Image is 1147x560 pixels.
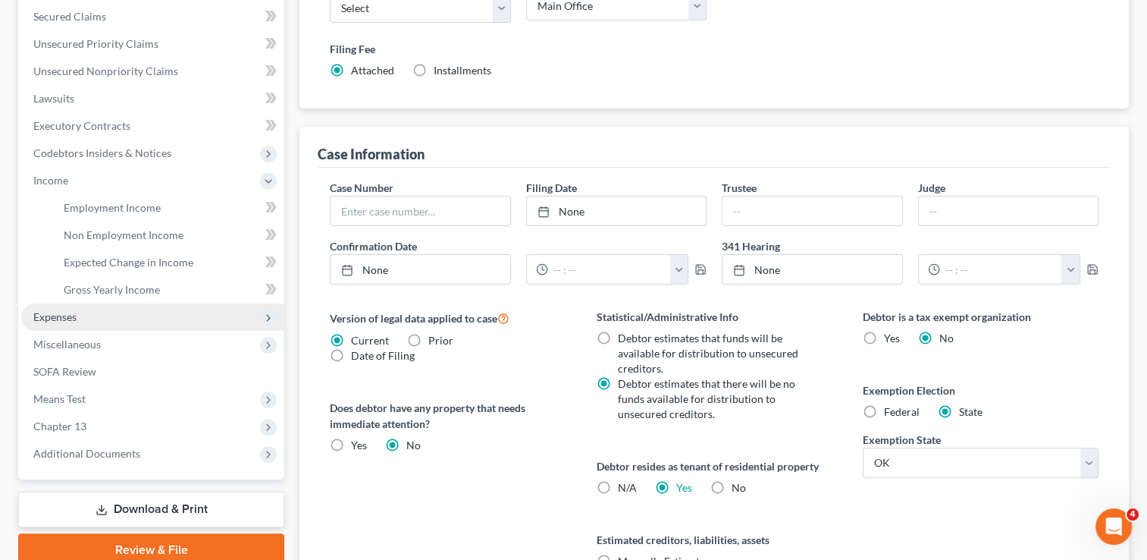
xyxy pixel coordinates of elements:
span: Debtor estimates that there will be no funds available for distribution to unsecured creditors. [618,377,795,420]
label: Debtor resides as tenant of residential property [597,458,832,474]
span: Employment Income [64,201,161,214]
span: Expected Change in Income [64,256,193,269]
span: Gross Yearly Income [64,283,160,296]
input: -- : -- [940,255,1063,284]
span: Non Employment Income [64,228,183,241]
span: Expenses [33,310,77,323]
input: -- [722,197,901,225]
div: Case Information [318,145,425,163]
span: Miscellaneous [33,338,101,351]
a: Lawsuits [21,85,284,112]
a: Executory Contracts [21,112,284,140]
input: -- : -- [548,255,671,284]
label: 341 Hearing [714,238,1106,254]
span: Lawsuits [33,92,74,105]
a: Non Employment Income [52,222,284,249]
span: Income [33,174,68,187]
a: Employment Income [52,194,284,222]
label: Version of legal data applied to case [330,309,566,327]
label: Confirmation Date [322,238,714,254]
a: Secured Claims [21,3,284,30]
span: N/A [618,481,637,494]
span: Executory Contracts [33,119,130,132]
label: Filing Fee [330,41,1098,57]
a: Yes [676,481,692,494]
span: Yes [351,439,367,451]
span: Federal [884,405,920,418]
a: None [331,255,509,284]
label: Exemption Election [863,382,1098,398]
label: Debtor is a tax exempt organization [863,309,1098,325]
iframe: Intercom live chat [1095,508,1132,545]
span: State [959,405,982,418]
span: Debtor estimates that funds will be available for distribution to unsecured creditors. [618,332,798,375]
span: Date of Filing [351,349,415,362]
span: No [732,481,746,494]
a: Download & Print [18,492,284,527]
span: 4 [1127,508,1139,521]
label: Does debtor have any property that needs immediate attention? [330,400,566,432]
span: Unsecured Nonpriority Claims [33,64,178,77]
span: Chapter 13 [33,420,86,433]
label: Filing Date [526,180,577,196]
span: No [406,439,421,451]
span: Yes [884,332,900,344]
span: SOFA Review [33,365,96,378]
input: Enter case number... [331,197,509,225]
span: Codebtors Insiders & Notices [33,146,171,159]
span: Installments [434,64,491,77]
label: Estimated creditors, liabilities, assets [597,532,832,548]
label: Statistical/Administrative Info [597,309,832,325]
a: SOFA Review [21,358,284,385]
a: Expected Change in Income [52,249,284,276]
a: Unsecured Nonpriority Claims [21,58,284,85]
span: No [939,332,954,344]
span: Attached [351,64,394,77]
span: Additional Documents [33,447,140,460]
label: Judge [918,180,945,196]
label: Case Number [330,180,393,196]
span: Current [351,334,389,347]
a: None [722,255,901,284]
a: Unsecured Priority Claims [21,30,284,58]
span: Prior [428,334,453,347]
label: Trustee [722,180,757,196]
a: None [527,197,706,225]
span: Unsecured Priority Claims [33,37,158,50]
span: Secured Claims [33,10,106,23]
a: Gross Yearly Income [52,276,284,304]
input: -- [919,197,1098,225]
span: Means Test [33,392,86,405]
label: Exemption State [863,432,941,448]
